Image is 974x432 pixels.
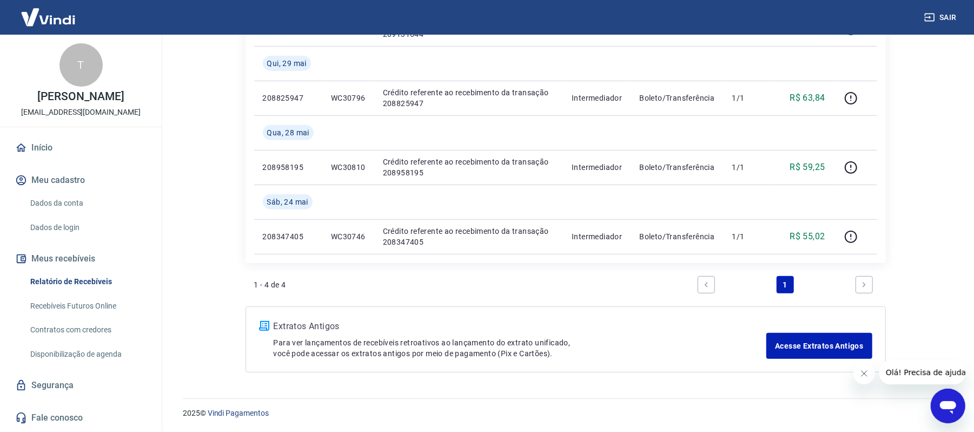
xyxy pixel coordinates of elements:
[13,247,149,271] button: Meus recebíveis
[59,43,103,87] div: T
[639,93,714,103] p: Boleto/Transferência
[267,197,308,207] span: Sáb, 24 mai
[639,231,714,242] p: Boleto/Transferência
[13,1,83,34] img: Vindi
[922,8,961,28] button: Sair
[274,337,767,359] p: Para ver lançamentos de recebíveis retroativos ao lançamento do extrato unificado, você pode aces...
[879,361,965,384] iframe: Mensagem da empresa
[732,162,764,173] p: 1/1
[766,333,872,359] a: Acesse Extratos Antigos
[383,87,555,109] p: Crédito referente ao recebimento da transação 208825947
[572,93,622,103] p: Intermediador
[331,93,366,103] p: WC30796
[698,276,715,293] a: Previous page
[13,136,149,160] a: Início
[853,363,875,384] iframe: Fechar mensagem
[208,409,269,417] a: Vindi Pagamentos
[263,231,314,242] p: 208347405
[777,276,794,293] a: Page 1 is your current page
[183,408,948,419] p: 2025 ©
[572,231,622,242] p: Intermediador
[732,231,764,242] p: 1/1
[26,343,149,365] a: Disponibilização de agenda
[790,161,825,174] p: R$ 59,25
[37,91,124,102] p: [PERSON_NAME]
[274,320,767,333] p: Extratos Antigos
[13,374,149,397] a: Segurança
[267,58,307,69] span: Qui, 29 mai
[13,168,149,192] button: Meu cadastro
[26,192,149,214] a: Dados da conta
[572,162,622,173] p: Intermediador
[331,162,366,173] p: WC30810
[790,230,825,243] p: R$ 55,02
[693,272,877,298] ul: Pagination
[259,321,269,331] img: ícone
[21,107,141,118] p: [EMAIL_ADDRESS][DOMAIN_NAME]
[931,389,965,423] iframe: Botão para abrir a janela de mensagens
[26,271,149,293] a: Relatório de Recebíveis
[263,93,314,103] p: 208825947
[26,217,149,239] a: Dados de login
[26,319,149,341] a: Contratos com credores
[790,91,825,104] p: R$ 63,84
[856,276,873,293] a: Next page
[639,162,714,173] p: Boleto/Transferência
[267,127,309,138] span: Qua, 28 mai
[26,295,149,317] a: Recebíveis Futuros Online
[13,406,149,430] a: Fale conosco
[254,279,286,290] p: 1 - 4 de 4
[383,156,555,178] p: Crédito referente ao recebimento da transação 208958195
[383,226,555,247] p: Crédito referente ao recebimento da transação 208347405
[732,93,764,103] p: 1/1
[263,162,314,173] p: 208958195
[6,8,91,16] span: Olá! Precisa de ajuda?
[331,231,366,242] p: WC30746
